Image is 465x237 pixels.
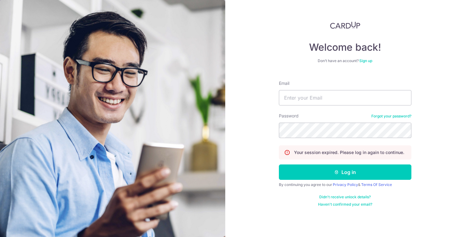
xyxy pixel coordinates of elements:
[279,58,411,63] div: Don’t have an account?
[361,182,392,187] a: Terms Of Service
[279,90,411,105] input: Enter your Email
[279,113,299,119] label: Password
[279,41,411,53] h4: Welcome back!
[318,202,372,207] a: Haven't confirmed your email?
[279,182,411,187] div: By continuing you agree to our &
[279,80,289,86] label: Email
[371,114,411,119] a: Forgot your password?
[359,58,372,63] a: Sign up
[294,149,404,156] p: Your session expired. Please log in again to continue.
[330,22,360,29] img: CardUp Logo
[319,195,371,199] a: Didn't receive unlock details?
[333,182,358,187] a: Privacy Policy
[279,164,411,180] button: Log in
